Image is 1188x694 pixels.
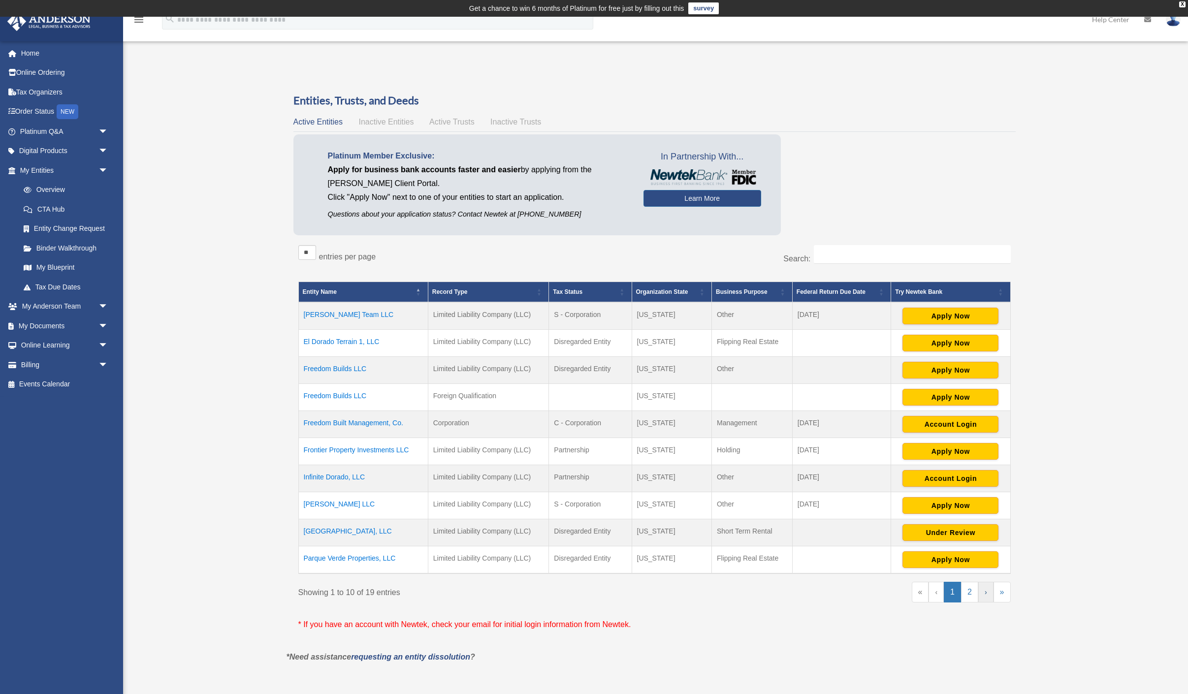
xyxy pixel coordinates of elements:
[133,17,145,26] a: menu
[549,492,632,519] td: S - Corporation
[303,288,337,295] span: Entity Name
[133,14,145,26] i: menu
[328,190,629,204] p: Click "Apply Now" next to one of your entities to start an application.
[549,329,632,356] td: Disregarded Entity
[98,355,118,375] span: arrow_drop_down
[428,438,549,465] td: Limited Liability Company (LLC)
[287,653,475,661] em: *Need assistance ?
[929,582,944,602] a: Previous
[14,219,118,239] a: Entity Change Request
[1166,12,1181,27] img: User Pic
[328,163,629,190] p: by applying from the [PERSON_NAME] Client Portal.
[7,160,118,180] a: My Entitiesarrow_drop_down
[98,336,118,356] span: arrow_drop_down
[98,316,118,336] span: arrow_drop_down
[902,443,998,460] button: Apply Now
[298,302,428,330] td: [PERSON_NAME] Team LLC
[7,102,123,122] a: Order StatusNEW
[902,473,998,481] a: Account Login
[98,160,118,181] span: arrow_drop_down
[549,302,632,330] td: S - Corporation
[98,122,118,142] span: arrow_drop_down
[293,118,343,126] span: Active Entities
[549,282,632,302] th: Tax Status: Activate to sort
[14,180,113,200] a: Overview
[7,375,123,394] a: Events Calendar
[895,286,995,298] span: Try Newtek Bank
[632,438,711,465] td: [US_STATE]
[711,356,792,383] td: Other
[57,104,78,119] div: NEW
[7,336,123,355] a: Online Learningarrow_drop_down
[711,302,792,330] td: Other
[298,438,428,465] td: Frontier Property Investments LLC
[632,546,711,573] td: [US_STATE]
[632,410,711,438] td: [US_STATE]
[428,465,549,492] td: Limited Liability Company (LLC)
[298,329,428,356] td: El Dorado Terrain 1, LLC
[7,141,123,161] a: Digital Productsarrow_drop_down
[961,582,978,602] a: 2
[428,329,549,356] td: Limited Liability Company (LLC)
[328,149,629,163] p: Platinum Member Exclusive:
[902,335,998,351] button: Apply Now
[797,288,866,295] span: Federal Return Due Date
[7,355,123,375] a: Billingarrow_drop_down
[7,43,123,63] a: Home
[711,519,792,546] td: Short Term Rental
[298,492,428,519] td: [PERSON_NAME] LLC
[902,416,998,433] button: Account Login
[7,316,123,336] a: My Documentsarrow_drop_down
[549,519,632,546] td: Disregarded Entity
[632,282,711,302] th: Organization State: Activate to sort
[164,13,175,24] i: search
[891,282,1010,302] th: Try Newtek Bank : Activate to sort
[358,118,414,126] span: Inactive Entities
[428,302,549,330] td: Limited Liability Company (LLC)
[688,2,719,14] a: survey
[978,582,994,602] a: Next
[792,465,891,492] td: [DATE]
[351,653,470,661] a: requesting an entity dissolution
[902,497,998,514] button: Apply Now
[912,582,929,602] a: First
[298,383,428,410] td: Freedom Builds LLC
[298,410,428,438] td: Freedom Built Management, Co.
[902,362,998,379] button: Apply Now
[711,438,792,465] td: Holding
[14,277,118,297] a: Tax Due Dates
[711,329,792,356] td: Flipping Real Estate
[711,546,792,573] td: Flipping Real Estate
[792,438,891,465] td: [DATE]
[632,329,711,356] td: [US_STATE]
[902,308,998,324] button: Apply Now
[98,297,118,317] span: arrow_drop_down
[298,519,428,546] td: [GEOGRAPHIC_DATA], LLC
[328,165,521,174] span: Apply for business bank accounts faster and easier
[298,618,1011,631] p: * If you have an account with Newtek, check your email for initial login information from Newtek.
[711,465,792,492] td: Other
[549,410,632,438] td: C - Corporation
[14,238,118,258] a: Binder Walkthrough
[944,582,961,602] a: 1
[428,383,549,410] td: Foreign Qualification
[792,302,891,330] td: [DATE]
[298,356,428,383] td: Freedom Builds LLC
[293,93,1016,108] h3: Entities, Trusts, and Deeds
[711,282,792,302] th: Business Purpose: Activate to sort
[902,389,998,406] button: Apply Now
[469,2,684,14] div: Get a chance to win 6 months of Platinum for free just by filling out this
[792,492,891,519] td: [DATE]
[902,524,998,541] button: Under Review
[428,410,549,438] td: Corporation
[643,149,761,165] span: In Partnership With...
[632,492,711,519] td: [US_STATE]
[716,288,768,295] span: Business Purpose
[783,254,810,263] label: Search:
[298,465,428,492] td: Infinite Dorado, LLC
[429,118,475,126] span: Active Trusts
[902,551,998,568] button: Apply Now
[319,252,376,261] label: entries per page
[711,410,792,438] td: Management
[298,546,428,573] td: Parque Verde Properties, LLC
